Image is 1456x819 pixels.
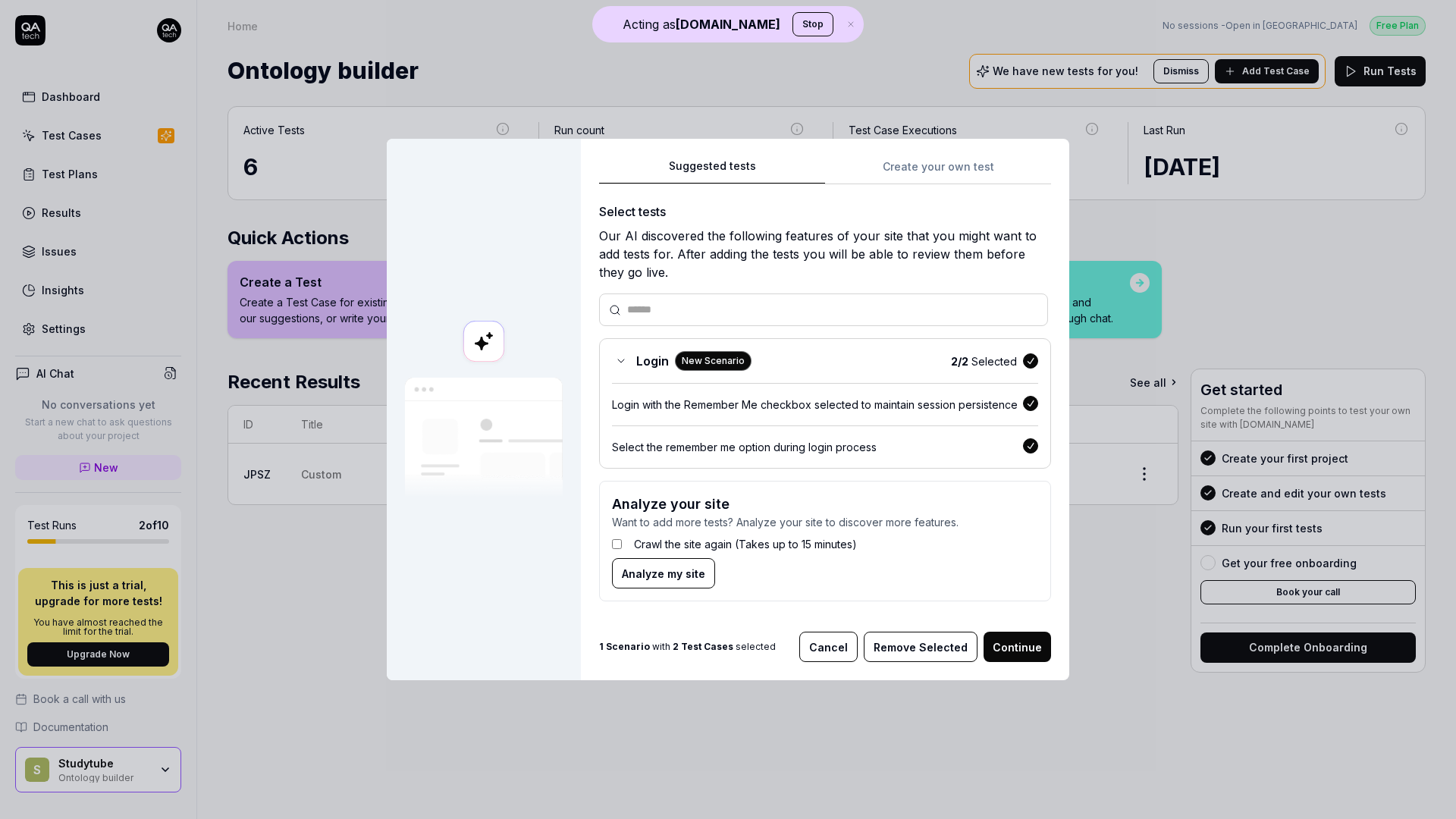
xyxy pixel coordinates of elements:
b: 2 / 2 [951,355,968,368]
button: Suggested tests [599,157,825,184]
b: 1 Scenario [599,641,650,652]
img: Our AI scans your site and suggests things to test [405,378,563,498]
button: Analyze my site [612,558,715,588]
b: 2 Test Cases [673,641,733,652]
label: Crawl the site again (Takes up to 15 minutes) [634,536,857,552]
div: Select the remember me option during login process [612,439,1023,455]
p: Want to add more tests? Analyze your site to discover more features. [612,514,1038,530]
button: Stop [792,12,833,36]
div: New Scenario [675,351,752,371]
button: Continue [984,632,1051,662]
button: Cancel [799,632,858,662]
button: Create your own test [825,157,1051,184]
span: Selected [951,353,1017,369]
span: with selected [599,640,776,654]
div: Our AI discovered the following features of your site that you might want to add tests for. After... [599,227,1051,281]
span: Analyze my site [622,566,705,582]
div: Login with the Remember Me checkbox selected to maintain session persistence [612,397,1023,413]
div: Select tests [599,202,1051,221]
span: Login [636,352,669,370]
button: Remove Selected [864,632,977,662]
h3: Analyze your site [612,494,1038,514]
